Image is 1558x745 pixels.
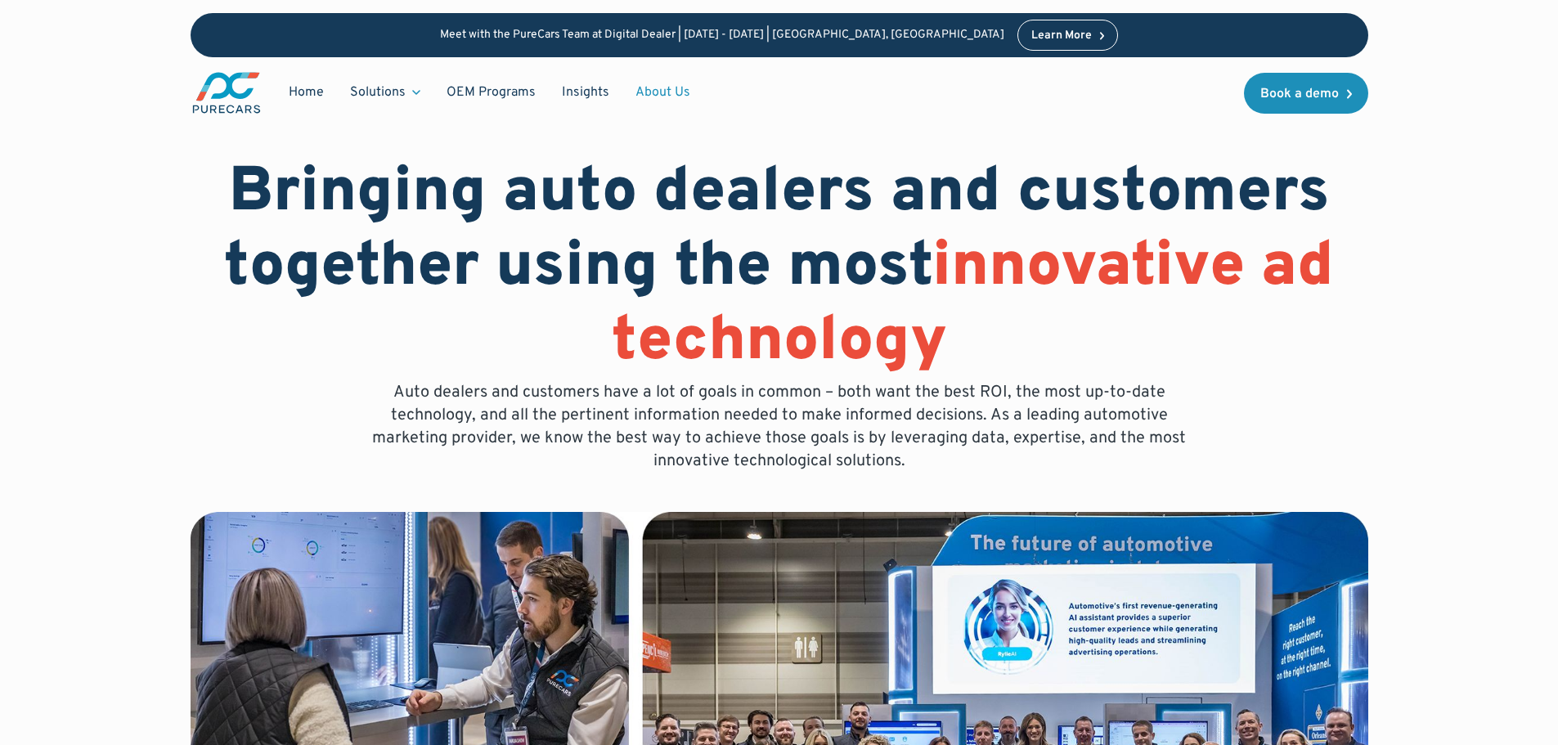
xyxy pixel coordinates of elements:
[549,77,622,108] a: Insights
[350,83,406,101] div: Solutions
[191,70,263,115] a: main
[276,77,337,108] a: Home
[191,157,1368,381] h1: Bringing auto dealers and customers together using the most
[622,77,703,108] a: About Us
[1244,73,1368,114] a: Book a demo
[1260,88,1339,101] div: Book a demo
[612,229,1335,382] span: innovative ad technology
[361,381,1198,473] p: Auto dealers and customers have a lot of goals in common – both want the best ROI, the most up-to...
[440,29,1004,43] p: Meet with the PureCars Team at Digital Dealer | [DATE] - [DATE] | [GEOGRAPHIC_DATA], [GEOGRAPHIC_...
[433,77,549,108] a: OEM Programs
[1031,30,1092,42] div: Learn More
[337,77,433,108] div: Solutions
[1017,20,1119,51] a: Learn More
[191,70,263,115] img: purecars logo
